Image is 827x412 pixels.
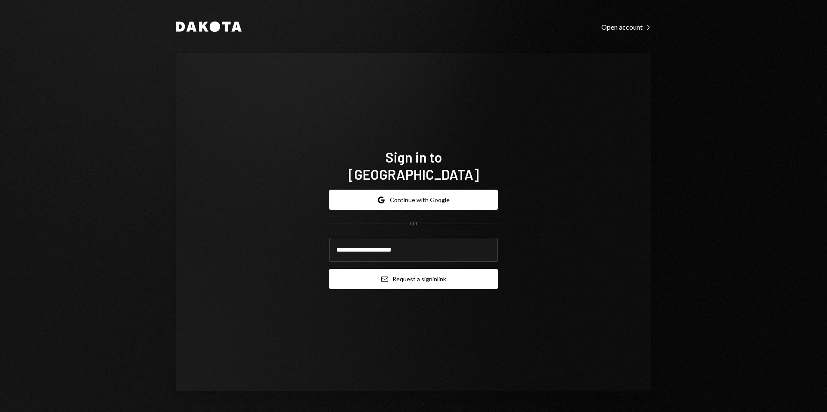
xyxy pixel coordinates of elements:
[329,148,498,183] h1: Sign in to [GEOGRAPHIC_DATA]
[601,23,651,31] div: Open account
[329,190,498,210] button: Continue with Google
[329,269,498,289] button: Request a signinlink
[601,22,651,31] a: Open account
[410,220,417,228] div: OR
[481,245,491,255] keeper-lock: Open Keeper Popup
